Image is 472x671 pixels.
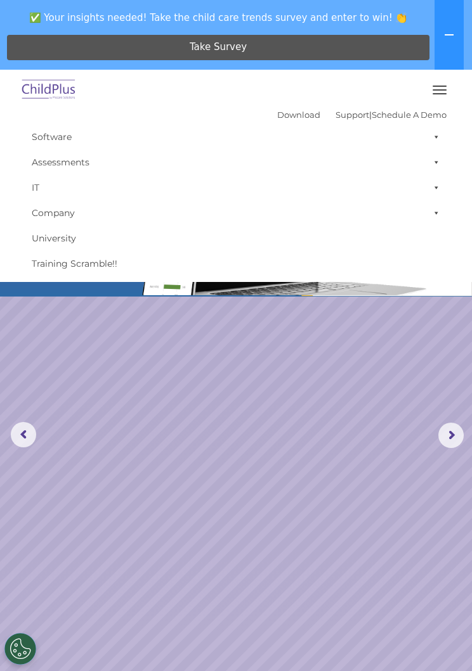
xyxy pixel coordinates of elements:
[203,73,242,83] span: Last name
[25,200,447,226] a: Company
[4,633,36,665] button: Cookies Settings
[19,75,79,105] img: ChildPlus by Procare Solutions
[203,125,257,135] span: Phone number
[190,36,247,58] span: Take Survey
[277,110,447,120] font: |
[5,5,432,30] span: ✅ Your insights needed! Take the child care trends survey and enter to win! 👏
[372,110,447,120] a: Schedule A Demo
[7,35,429,60] a: Take Survey
[277,110,320,120] a: Download
[25,124,447,150] a: Software
[25,226,447,251] a: University
[25,251,447,276] a: Training Scramble!!
[25,175,447,200] a: IT
[336,110,369,120] a: Support
[25,150,447,175] a: Assessments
